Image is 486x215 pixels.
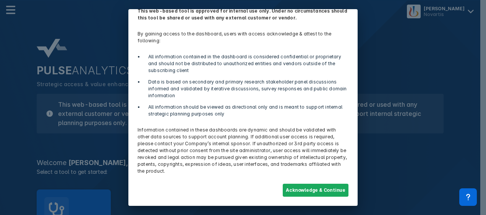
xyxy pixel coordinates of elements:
div: Contact Support [459,188,477,206]
li: Data is based on secondary and primary research stakeholder panel discussions informed and valida... [144,79,348,99]
p: By gaining access to the dashboard, users with access acknowledge & attest to the following: [133,26,353,49]
li: All information should be viewed as directional only and is meant to support internal strategic p... [144,104,348,117]
li: All information contained in the dashboard is considered confidential or proprietary and should n... [144,53,348,74]
button: Acknowledge & Continue [283,184,348,197]
p: This web-based tool is approved for internal use only. Under no circumstances should this tool be... [133,3,353,26]
p: Information contained in these dashboards are dynamic and should be validated with other data sou... [133,122,353,179]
